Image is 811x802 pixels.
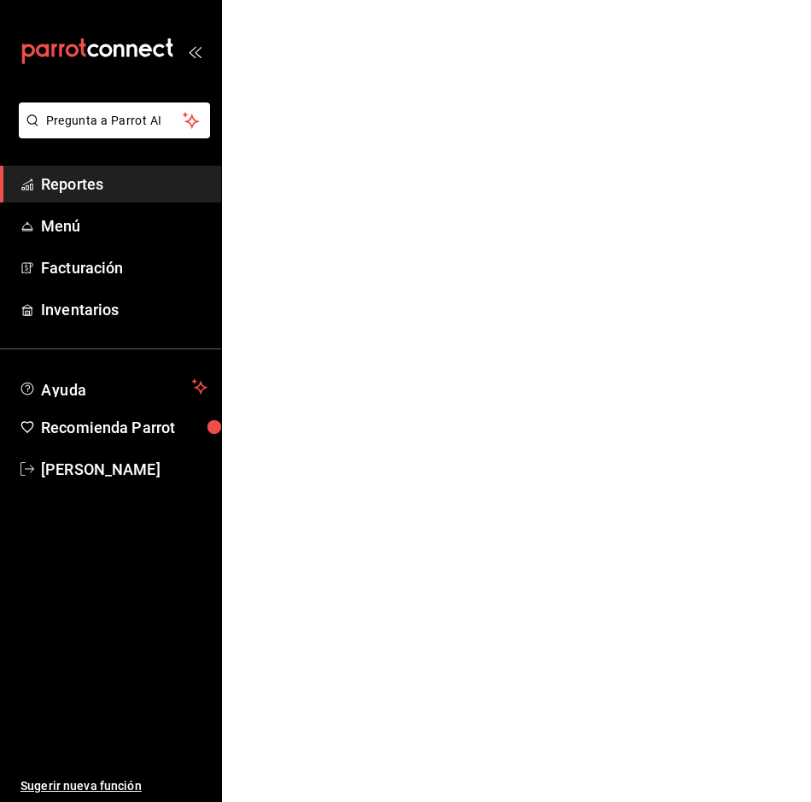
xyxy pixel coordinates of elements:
span: Pregunta a Parrot AI [46,112,184,130]
span: Facturación [41,256,207,279]
span: Reportes [41,173,207,196]
span: Sugerir nueva función [20,777,207,795]
span: Ayuda [41,377,185,397]
button: Pregunta a Parrot AI [19,102,210,138]
span: [PERSON_NAME] [41,458,207,481]
span: Recomienda Parrot [41,416,207,439]
span: Inventarios [41,298,207,321]
a: Pregunta a Parrot AI [12,124,210,142]
span: Menú [41,214,207,237]
button: open_drawer_menu [188,44,201,58]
